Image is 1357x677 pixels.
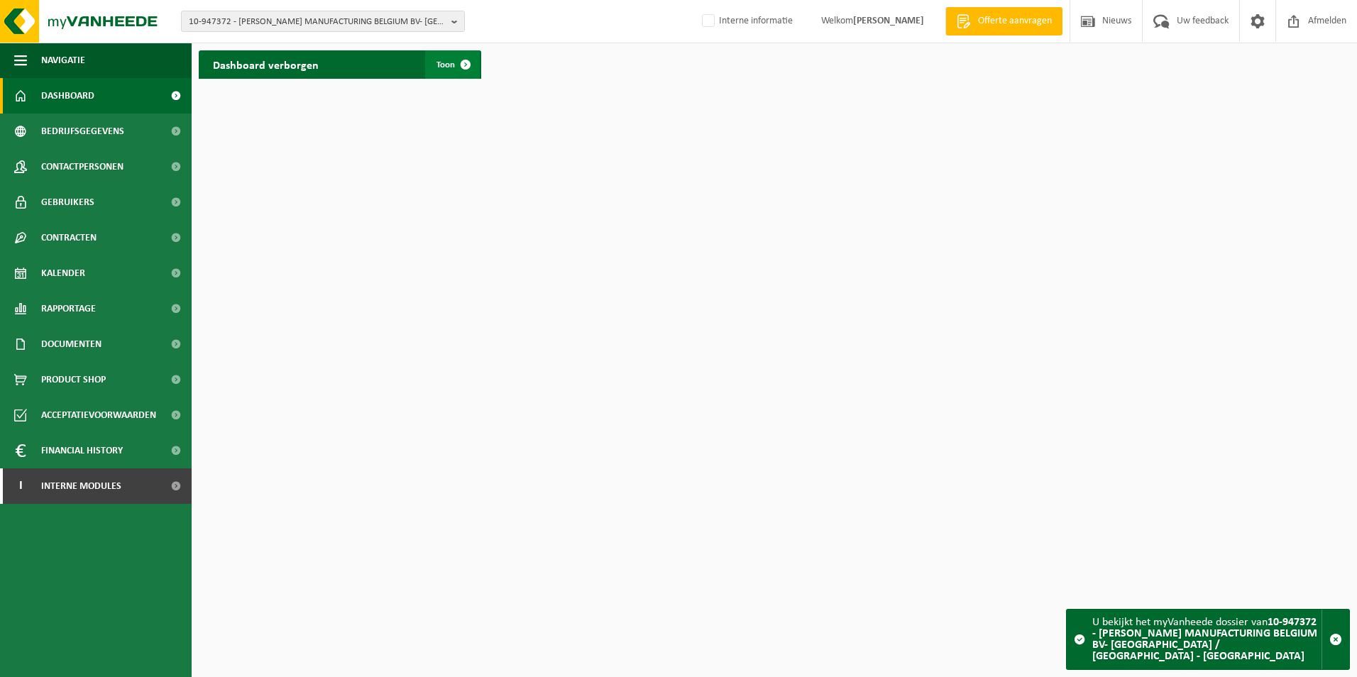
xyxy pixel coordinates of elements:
[41,468,121,504] span: Interne modules
[425,50,480,79] a: Toon
[436,60,455,70] span: Toon
[41,397,156,433] span: Acceptatievoorwaarden
[41,185,94,220] span: Gebruikers
[41,220,97,255] span: Contracten
[41,78,94,114] span: Dashboard
[945,7,1062,35] a: Offerte aanvragen
[41,326,101,362] span: Documenten
[41,433,123,468] span: Financial History
[41,43,85,78] span: Navigatie
[189,11,446,33] span: 10-947372 - [PERSON_NAME] MANUFACTURING BELGIUM BV- [GEOGRAPHIC_DATA] / [GEOGRAPHIC_DATA] - [GEOG...
[41,149,123,185] span: Contactpersonen
[199,50,333,78] h2: Dashboard verborgen
[41,362,106,397] span: Product Shop
[14,468,27,504] span: I
[1092,610,1322,669] div: U bekijkt het myVanheede dossier van
[699,11,793,32] label: Interne informatie
[974,14,1055,28] span: Offerte aanvragen
[853,16,924,26] strong: [PERSON_NAME]
[181,11,465,32] button: 10-947372 - [PERSON_NAME] MANUFACTURING BELGIUM BV- [GEOGRAPHIC_DATA] / [GEOGRAPHIC_DATA] - [GEOG...
[41,255,85,291] span: Kalender
[1092,617,1317,662] strong: 10-947372 - [PERSON_NAME] MANUFACTURING BELGIUM BV- [GEOGRAPHIC_DATA] / [GEOGRAPHIC_DATA] - [GEOG...
[41,114,124,149] span: Bedrijfsgegevens
[41,291,96,326] span: Rapportage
